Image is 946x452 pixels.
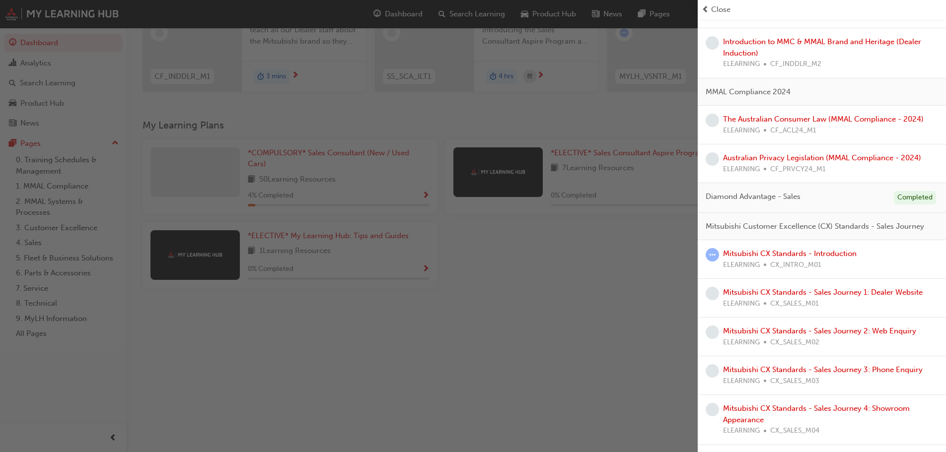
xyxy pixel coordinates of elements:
[702,4,709,15] span: prev-icon
[723,425,760,437] span: ELEARNING
[770,298,819,310] span: CX_SALES_M01
[706,221,924,232] span: Mitsubishi Customer Excellence (CX) Standards - Sales Journey
[723,404,910,424] a: Mitsubishi CX Standards - Sales Journey 4: Showroom Appearance
[723,288,923,297] a: Mitsubishi CX Standards - Sales Journey 1: Dealer Website
[723,125,760,136] span: ELEARNING
[723,337,760,348] span: ELEARNING
[706,152,719,166] span: learningRecordVerb_NONE-icon
[706,364,719,378] span: learningRecordVerb_NONE-icon
[711,4,730,15] span: Close
[770,164,826,175] span: CF_PRVCY24_M1
[770,425,819,437] span: CX_SALES_M04
[723,376,760,387] span: ELEARNING
[770,337,819,348] span: CX_SALES_M02
[706,114,719,127] span: learningRecordVerb_NONE-icon
[770,59,821,70] span: CF_INDDLR_M2
[770,259,821,271] span: CX_INTRO_M01
[723,259,760,271] span: ELEARNING
[723,59,760,70] span: ELEARNING
[770,376,819,387] span: CX_SALES_M03
[706,36,719,50] span: learningRecordVerb_NONE-icon
[706,325,719,339] span: learningRecordVerb_NONE-icon
[723,298,760,310] span: ELEARNING
[706,191,800,202] span: Diamond Advantage - Sales
[723,365,923,374] a: Mitsubishi CX Standards - Sales Journey 3: Phone Enquiry
[723,153,921,162] a: Australian Privacy Legislation (MMAL Compliance - 2024)
[706,287,719,300] span: learningRecordVerb_NONE-icon
[702,4,942,15] button: prev-iconClose
[723,115,924,124] a: The Australian Consumer Law (MMAL Compliance - 2024)
[706,248,719,261] span: learningRecordVerb_ATTEMPT-icon
[723,326,916,335] a: Mitsubishi CX Standards - Sales Journey 2: Web Enquiry
[706,403,719,416] span: learningRecordVerb_NONE-icon
[770,125,816,136] span: CF_ACL24_M1
[706,86,791,98] span: MMAL Compliance 2024
[723,164,760,175] span: ELEARNING
[894,191,936,204] div: Completed
[723,249,857,258] a: Mitsubishi CX Standards - Introduction
[723,37,921,58] a: Introduction to MMC & MMAL Brand and Heritage (Dealer Induction)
